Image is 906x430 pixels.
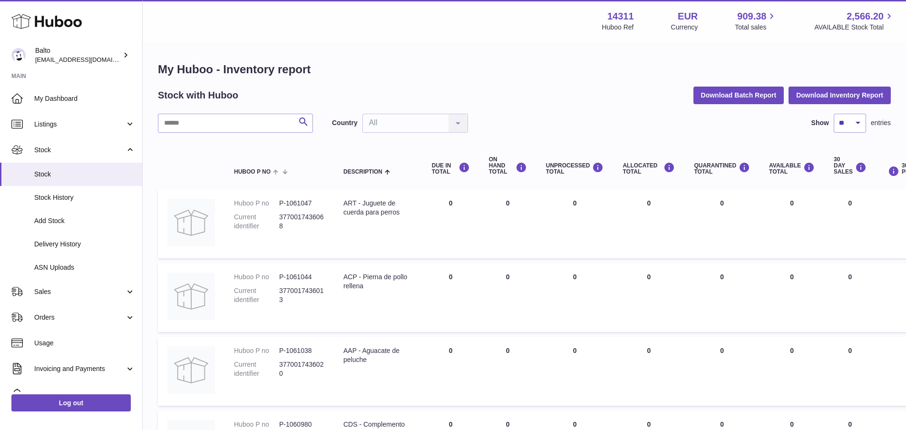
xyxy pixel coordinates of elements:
[479,189,536,258] td: 0
[35,46,121,64] div: Balto
[613,337,684,406] td: 0
[607,10,634,23] strong: 14311
[234,273,279,282] dt: Huboo P no
[811,118,829,127] label: Show
[720,347,724,354] span: 0
[678,10,698,23] strong: EUR
[34,170,135,179] span: Stock
[343,169,382,175] span: Description
[34,339,135,348] span: Usage
[536,337,614,406] td: 0
[760,263,824,332] td: 0
[34,390,135,399] span: Cases
[234,420,279,429] dt: Huboo P no
[814,10,895,32] a: 2,566.20 AVAILABLE Stock Total
[422,337,479,406] td: 0
[735,10,777,32] a: 909.38 Total sales
[536,189,614,258] td: 0
[34,240,135,249] span: Delivery History
[34,313,125,322] span: Orders
[279,360,324,378] dd: 3770017436020
[422,189,479,258] td: 0
[760,189,824,258] td: 0
[814,23,895,32] span: AVAILABLE Stock Total
[332,118,358,127] label: Country
[11,394,131,411] a: Log out
[234,360,279,378] dt: Current identifier
[693,87,784,104] button: Download Batch Report
[824,263,876,332] td: 0
[602,23,634,32] div: Huboo Ref
[694,162,750,175] div: QUARANTINED Total
[432,162,470,175] div: DUE IN TOTAL
[536,263,614,332] td: 0
[279,213,324,231] dd: 3770017436068
[720,420,724,428] span: 0
[35,56,140,63] span: [EMAIL_ADDRESS][DOMAIN_NAME]
[234,346,279,355] dt: Huboo P no
[34,287,125,296] span: Sales
[167,273,215,320] img: product image
[11,48,26,62] img: ops@balto.fr
[279,346,324,355] dd: P-1061038
[824,337,876,406] td: 0
[279,199,324,208] dd: P-1061047
[343,199,413,217] div: ART - Juguete de cuerda para perros
[279,286,324,304] dd: 3770017436013
[158,62,891,77] h1: My Huboo - Inventory report
[167,199,215,246] img: product image
[34,263,135,272] span: ASN Uploads
[34,364,125,373] span: Invoicing and Payments
[34,94,135,103] span: My Dashboard
[422,263,479,332] td: 0
[720,199,724,207] span: 0
[489,156,527,176] div: ON HAND Total
[546,162,604,175] div: UNPROCESSED Total
[769,162,815,175] div: AVAILABLE Total
[623,162,675,175] div: ALLOCATED Total
[34,120,125,129] span: Listings
[760,337,824,406] td: 0
[824,189,876,258] td: 0
[167,346,215,394] img: product image
[343,273,413,291] div: ACP - Pierna de pollo rellena
[871,118,891,127] span: entries
[789,87,891,104] button: Download Inventory Report
[234,213,279,231] dt: Current identifier
[158,89,238,102] h2: Stock with Huboo
[34,193,135,202] span: Stock History
[343,346,413,364] div: AAP - Aguacate de peluche
[234,286,279,304] dt: Current identifier
[735,23,777,32] span: Total sales
[479,337,536,406] td: 0
[720,273,724,281] span: 0
[34,216,135,225] span: Add Stock
[34,146,125,155] span: Stock
[613,189,684,258] td: 0
[671,23,698,32] div: Currency
[234,199,279,208] dt: Huboo P no
[234,169,271,175] span: Huboo P no
[737,10,766,23] span: 909.38
[479,263,536,332] td: 0
[834,156,867,176] div: 30 DAY SALES
[279,420,324,429] dd: P-1060980
[279,273,324,282] dd: P-1061044
[613,263,684,332] td: 0
[847,10,884,23] span: 2,566.20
